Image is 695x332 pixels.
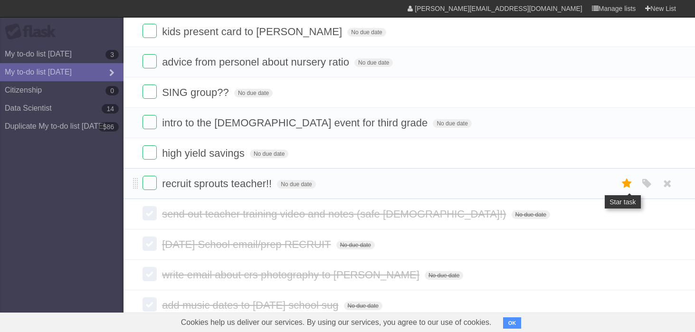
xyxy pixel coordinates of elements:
[105,86,119,95] b: 0
[143,85,157,99] label: Done
[105,50,119,59] b: 3
[162,238,333,250] span: [DATE] School email/prep RECRUIT
[354,58,393,67] span: No due date
[433,119,471,128] span: No due date
[143,145,157,160] label: Done
[162,269,422,281] span: write email about crs photography to [PERSON_NAME]
[5,23,62,40] div: Flask
[344,302,382,310] span: No due date
[162,208,508,220] span: send out teacher training video and notes (safe [DEMOGRAPHIC_DATA]!)
[162,56,352,68] span: advice from personel about nursery ratio
[143,176,157,190] label: Done
[143,115,157,129] label: Done
[512,210,550,219] span: No due date
[143,297,157,312] label: Done
[98,122,119,132] b: 586
[277,180,315,189] span: No due date
[143,237,157,251] label: Done
[102,104,119,114] b: 14
[143,267,157,281] label: Done
[162,147,247,159] span: high yield savings
[234,89,273,97] span: No due date
[171,313,501,332] span: Cookies help us deliver our services. By using our services, you agree to our use of cookies.
[347,28,386,37] span: No due date
[162,299,341,311] span: add music dates to [DATE] school sug
[143,24,157,38] label: Done
[162,117,430,129] span: intro to the [DEMOGRAPHIC_DATA] event for third grade
[162,86,231,98] span: SING group??
[143,206,157,220] label: Done
[162,26,344,38] span: kids present card to [PERSON_NAME]
[425,271,463,280] span: No due date
[162,178,274,190] span: recruit sprouts teacher!!
[336,241,375,249] span: No due date
[618,176,636,191] label: Star task
[143,54,157,68] label: Done
[250,150,288,158] span: No due date
[503,317,522,329] button: OK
